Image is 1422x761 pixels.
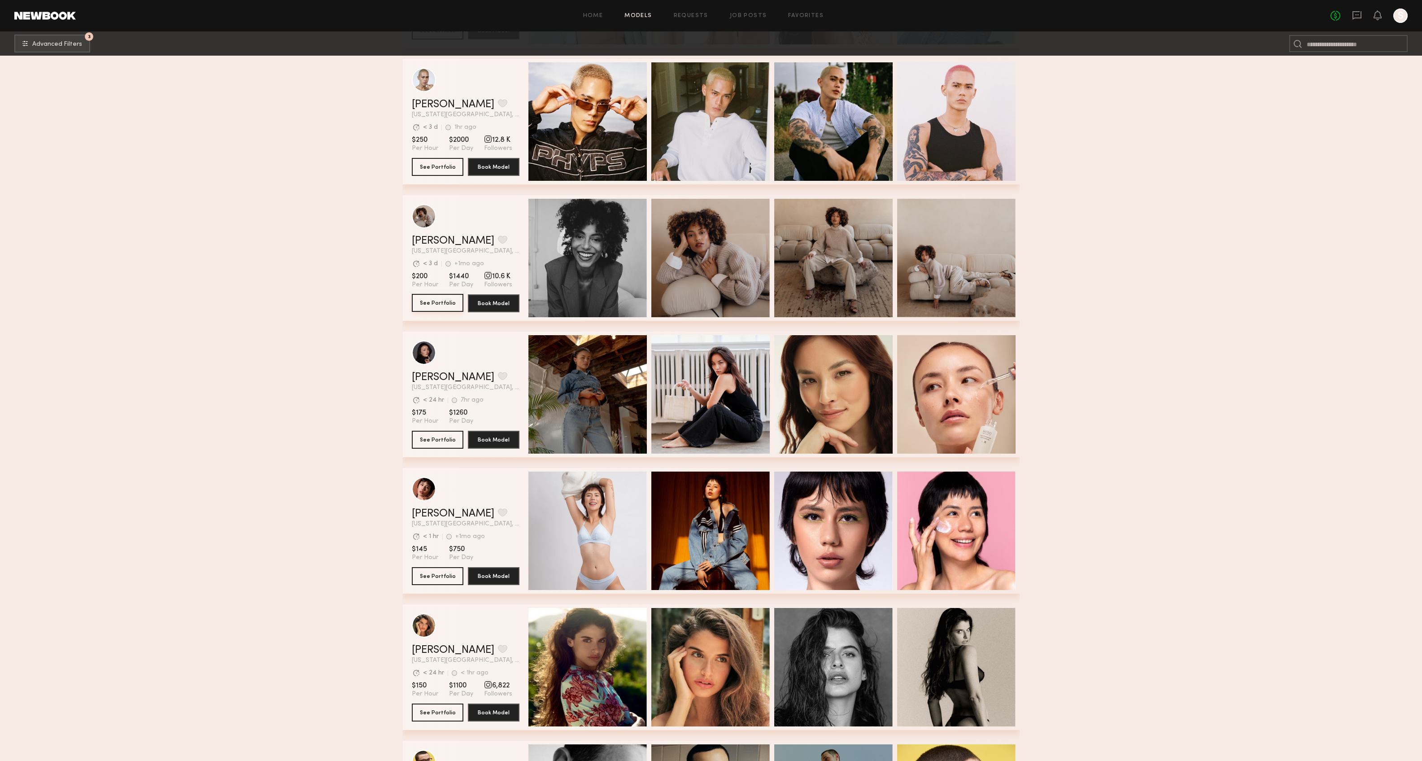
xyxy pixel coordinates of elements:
[423,670,444,676] div: < 24 hr
[468,431,519,449] button: Book Model
[468,158,519,176] button: Book Model
[449,144,473,153] span: Per Day
[449,681,473,690] span: $1100
[412,236,494,246] a: [PERSON_NAME]
[412,521,519,527] span: [US_STATE][GEOGRAPHIC_DATA], [GEOGRAPHIC_DATA]
[14,35,90,52] button: 3Advanced Filters
[468,567,519,585] button: Book Model
[1393,9,1408,23] a: S
[730,13,767,19] a: Job Posts
[461,397,484,403] div: 7hr ago
[412,248,519,254] span: [US_STATE][GEOGRAPHIC_DATA], [GEOGRAPHIC_DATA]
[788,13,824,19] a: Favorites
[88,35,91,39] span: 3
[449,417,473,425] span: Per Day
[412,645,494,656] a: [PERSON_NAME]
[412,294,463,312] button: See Portfolio
[412,567,463,585] button: See Portfolio
[484,690,512,698] span: Followers
[461,670,489,676] div: < 1hr ago
[624,13,652,19] a: Models
[484,272,512,281] span: 10.6 K
[449,545,473,554] span: $750
[412,681,438,690] span: $150
[412,144,438,153] span: Per Hour
[454,124,476,131] div: 1hr ago
[468,704,519,722] button: Book Model
[449,281,473,289] span: Per Day
[583,13,603,19] a: Home
[412,508,494,519] a: [PERSON_NAME]
[412,545,438,554] span: $145
[412,657,519,664] span: [US_STATE][GEOGRAPHIC_DATA], [GEOGRAPHIC_DATA]
[32,41,82,48] span: Advanced Filters
[423,397,444,403] div: < 24 hr
[412,272,438,281] span: $200
[449,272,473,281] span: $1440
[412,372,494,383] a: [PERSON_NAME]
[484,144,512,153] span: Followers
[412,704,463,722] button: See Portfolio
[412,690,438,698] span: Per Hour
[412,408,438,417] span: $175
[412,112,519,118] span: [US_STATE][GEOGRAPHIC_DATA], [GEOGRAPHIC_DATA]
[423,261,438,267] div: < 3 d
[412,385,519,391] span: [US_STATE][GEOGRAPHIC_DATA], [GEOGRAPHIC_DATA]
[454,261,484,267] div: +1mo ago
[412,281,438,289] span: Per Hour
[484,681,512,690] span: 6,822
[412,554,438,562] span: Per Hour
[484,281,512,289] span: Followers
[423,534,439,540] div: < 1 hr
[449,554,473,562] span: Per Day
[423,124,438,131] div: < 3 d
[412,99,494,110] a: [PERSON_NAME]
[674,13,708,19] a: Requests
[412,158,463,176] button: See Portfolio
[449,690,473,698] span: Per Day
[412,417,438,425] span: Per Hour
[449,408,473,417] span: $1260
[412,431,463,449] button: See Portfolio
[455,534,485,540] div: +1mo ago
[412,136,438,144] span: $250
[449,136,473,144] span: $2000
[484,136,512,144] span: 12.8 K
[468,294,519,312] button: Book Model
